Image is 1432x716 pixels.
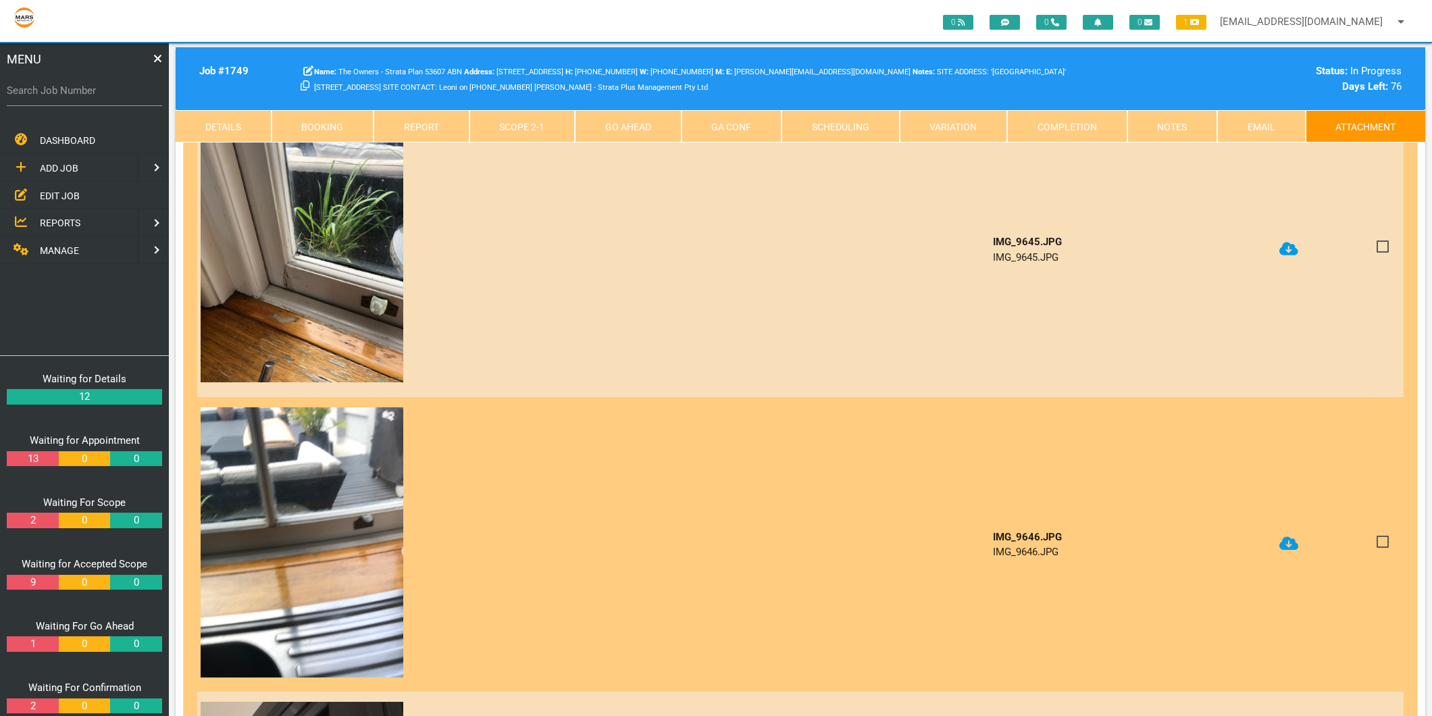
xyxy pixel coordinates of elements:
span: [PERSON_NAME][EMAIL_ADDRESS][DOMAIN_NAME] [726,68,911,76]
a: 1 [7,636,58,652]
b: Address: [464,68,494,76]
label: Search Job Number [7,83,162,99]
b: Status: [1316,65,1348,77]
a: 13 [7,451,58,467]
span: Home Phone [565,68,638,76]
span: REPORTS [40,218,80,228]
img: dl [201,112,403,382]
td: IMG_9645.JPG [990,102,1276,397]
span: 1 [1176,15,1206,30]
a: 2 [7,513,58,528]
a: Waiting for Accepted Scope [22,558,147,570]
a: Waiting for Details [43,373,126,385]
b: Days Left: [1342,80,1388,93]
a: Waiting For Confirmation [28,682,141,694]
img: s3file [14,7,35,28]
a: 0 [110,575,161,590]
a: 0 [110,636,161,652]
span: The Owners - Strata Plan 53607 ABN [314,68,462,76]
a: Notes [1127,110,1218,143]
div: In Progress 76 [1113,63,1402,94]
a: Booking [272,110,374,143]
a: Scheduling [782,110,900,143]
a: 0 [59,451,110,467]
span: SITE ADDRESS: '[GEOGRAPHIC_DATA]' [STREET_ADDRESS] SITE CONTACT: Leoni on [PHONE_NUMBER] [PERSON_... [314,68,1066,92]
a: Variation [900,110,1008,143]
a: 0 [59,575,110,590]
b: Job # 1749 [199,65,249,77]
a: Email [1217,110,1306,143]
a: GA Conf [682,110,782,143]
b: IMG_9645.JPG [993,236,1062,248]
a: Details [176,110,272,143]
span: [PHONE_NUMBER] [640,68,713,76]
span: MENU [7,50,41,68]
span: [STREET_ADDRESS] [464,68,563,76]
b: M: [715,68,724,76]
a: 0 [110,451,161,467]
a: Completion [1007,110,1127,143]
td: IMG_9646.JPG [990,397,1276,692]
a: 12 [7,389,162,405]
a: Click to download [1279,535,1298,553]
b: Notes: [913,68,935,76]
span: MANAGE [40,245,79,256]
span: 0 [1036,15,1067,30]
a: 0 [59,698,110,714]
a: Click here copy customer information. [301,80,309,93]
a: 2 [7,698,58,714]
span: DASHBOARD [40,135,95,146]
b: E: [726,68,732,76]
a: 0 [110,513,161,528]
a: Waiting for Appointment [30,434,140,446]
b: IMG_9646.JPG [993,531,1062,543]
span: 0 [943,15,973,30]
b: W: [640,68,648,76]
b: H: [565,68,573,76]
a: Scope 2-1 [469,110,576,143]
a: 9 [7,575,58,590]
a: Click to download [1279,240,1298,257]
img: dl [201,407,403,677]
a: 0 [59,636,110,652]
a: Waiting For Scope [43,496,126,509]
span: ADD JOB [40,163,78,174]
a: Attachment [1306,110,1426,143]
a: Waiting For Go Ahead [36,620,134,632]
a: 0 [59,513,110,528]
b: Name: [314,68,336,76]
span: 0 [1129,15,1160,30]
a: Go Ahead [575,110,682,143]
a: Report [374,110,469,143]
span: EDIT JOB [40,190,80,201]
a: 0 [110,698,161,714]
